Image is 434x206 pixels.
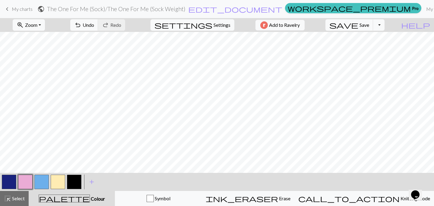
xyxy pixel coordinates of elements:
[83,22,94,28] span: Undo
[25,22,37,28] span: Zoom
[269,21,300,29] span: Add to Ravelry
[206,194,278,203] span: ink_eraser
[188,5,282,13] span: edit_document
[288,4,411,12] span: workspace_premium
[4,4,33,14] a: My charts
[39,194,90,203] span: palette
[214,21,230,29] span: Settings
[154,21,212,29] span: settings
[74,21,81,29] span: undo
[13,19,45,31] button: Zoom
[255,20,305,30] button: Add to Ravelry
[12,6,33,12] span: My charts
[278,195,290,201] span: Erase
[70,19,98,31] button: Undo
[115,191,202,206] button: Symbol
[329,21,358,29] span: save
[154,195,170,201] span: Symbol
[260,21,268,29] img: Ravelry
[154,21,212,29] i: Settings
[29,191,115,206] button: Colour
[11,195,25,201] span: Select
[88,178,95,186] span: add
[401,21,430,29] span: help
[409,182,428,200] iframe: chat widget
[4,5,11,13] span: keyboard_arrow_left
[90,196,105,201] span: Colour
[298,194,400,203] span: call_to_action
[285,3,421,13] a: Pro
[150,19,234,31] button: SettingsSettings
[294,191,434,206] button: Knitting mode
[47,5,185,12] h2: The One For Me (Sock) / The One For Me (Sock Weight)
[17,21,24,29] span: zoom_in
[360,22,369,28] span: Save
[325,19,373,31] button: Save
[202,191,294,206] button: Erase
[400,195,430,201] span: Knitting mode
[37,5,45,13] span: public
[4,194,11,203] span: highlight_alt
